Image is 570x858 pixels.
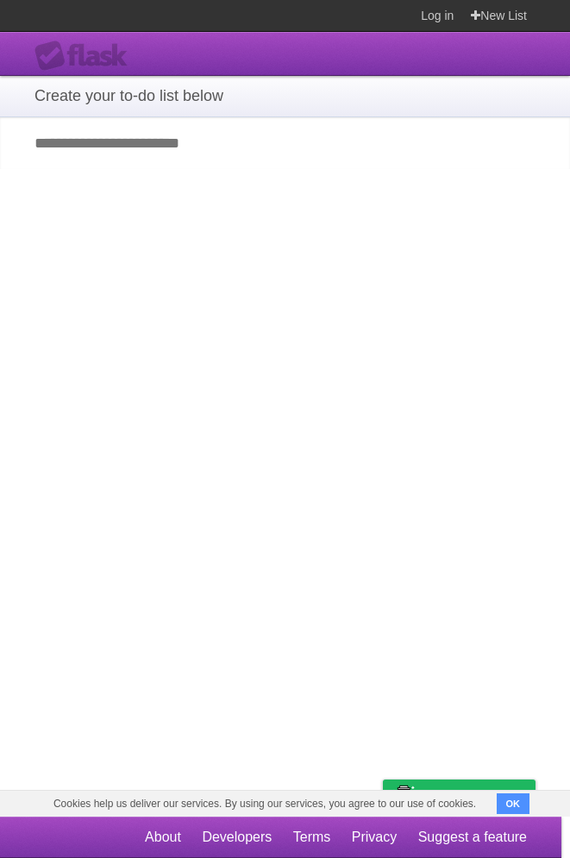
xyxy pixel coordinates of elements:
a: Buy me a coffee [383,780,536,811]
a: Suggest a feature [418,821,527,854]
a: About [145,821,181,854]
img: Buy me a coffee [391,780,415,810]
div: Flask [34,41,138,72]
span: Buy me a coffee [419,780,527,811]
a: Privacy [352,821,397,854]
a: Terms [293,821,331,854]
a: Developers [202,821,272,854]
h1: Create your to-do list below [34,85,536,108]
span: Cookies help us deliver our services. By using our services, you agree to our use of cookies. [36,791,493,817]
button: OK [497,793,530,814]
